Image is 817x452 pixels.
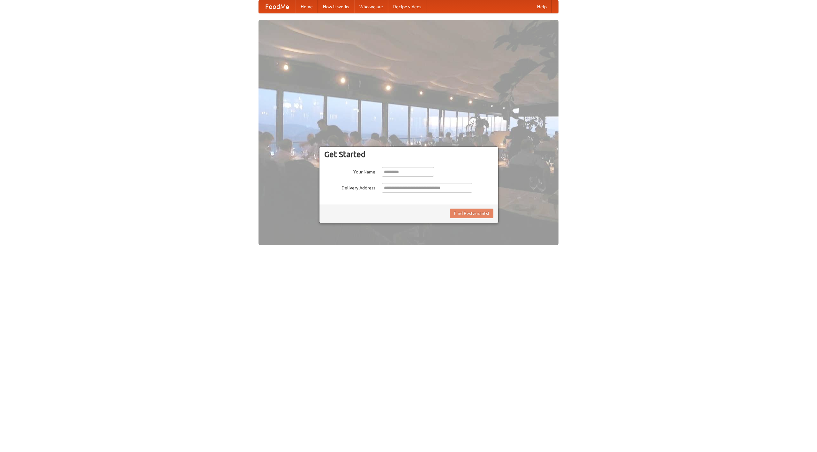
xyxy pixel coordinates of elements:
a: Home [296,0,318,13]
label: Your Name [324,167,375,175]
a: FoodMe [259,0,296,13]
a: How it works [318,0,354,13]
h3: Get Started [324,149,493,159]
a: Recipe videos [388,0,426,13]
a: Help [532,0,552,13]
label: Delivery Address [324,183,375,191]
button: Find Restaurants! [450,209,493,218]
a: Who we are [354,0,388,13]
